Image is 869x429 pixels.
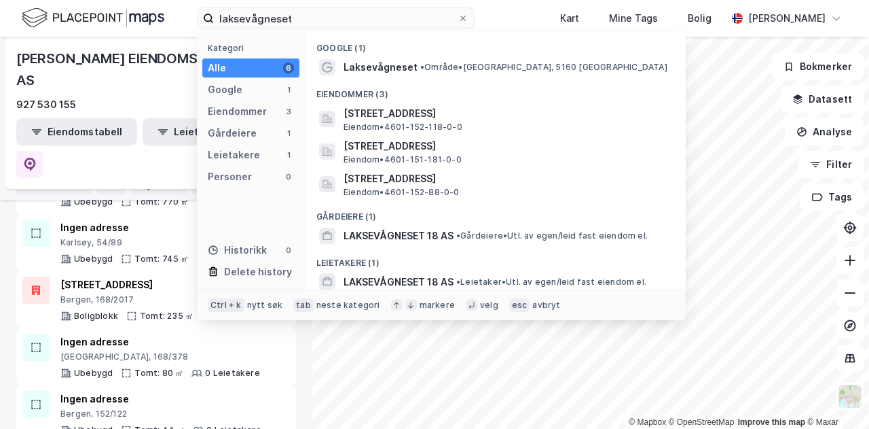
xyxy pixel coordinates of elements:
[22,6,164,30] img: logo.f888ab2527a4732fd821a326f86c7f29.svg
[60,237,265,248] div: Karlsøy, 54/89
[306,201,686,225] div: Gårdeiere (1)
[140,311,193,322] div: Tomt: 235 ㎡
[344,122,462,133] span: Eiendom • 4601-152-118-0-0
[629,417,666,427] a: Mapbox
[208,147,260,163] div: Leietakere
[60,220,265,236] div: Ingen adresse
[16,118,137,145] button: Eiendomstabell
[283,245,294,256] div: 0
[208,242,267,258] div: Historikk
[60,334,260,350] div: Ingen adresse
[214,8,458,29] input: Søk på adresse, matrikkel, gårdeiere, leietakere eller personer
[532,300,560,311] div: avbryt
[60,294,263,305] div: Bergen, 168/2017
[456,230,648,241] span: Gårdeiere • Utl. av egen/leid fast eiendom el.
[134,196,189,207] div: Tomt: 770 ㎡
[16,97,76,113] div: 927 530 155
[316,300,380,311] div: neste kategori
[208,125,257,141] div: Gårdeiere
[344,59,418,75] span: Laksevågneset
[74,368,113,379] div: Ubebygd
[208,103,267,120] div: Eiendommer
[134,254,189,264] div: Tomt: 745 ㎡
[283,63,294,73] div: 6
[688,10,711,27] div: Bolig
[456,277,460,287] span: •
[609,10,658,27] div: Mine Tags
[560,10,579,27] div: Kart
[306,78,686,103] div: Eiendommer (3)
[134,368,183,379] div: Tomt: 80 ㎡
[283,106,294,117] div: 3
[785,118,864,145] button: Analyse
[208,298,244,312] div: Ctrl + k
[738,417,805,427] a: Improve this map
[247,300,283,311] div: nytt søk
[344,187,460,198] span: Eiendom • 4601-152-88-0-0
[800,184,864,211] button: Tags
[283,171,294,182] div: 0
[344,138,669,154] span: [STREET_ADDRESS]
[306,32,686,56] div: Google (1)
[781,86,864,113] button: Datasett
[60,277,263,293] div: [STREET_ADDRESS]
[509,298,530,312] div: esc
[456,277,646,288] span: Leietaker • Utl. av egen/leid fast eiendom el.
[224,264,292,280] div: Delete history
[344,228,454,244] span: LAKSEVÅGNESET 18 AS
[772,53,864,80] button: Bokmerker
[283,84,294,95] div: 1
[306,247,686,271] div: Leietakere (1)
[60,409,261,419] div: Bergen, 152/122
[293,298,314,312] div: tab
[480,300,498,311] div: velg
[420,62,424,72] span: •
[60,351,260,362] div: [GEOGRAPHIC_DATA], 168/378
[344,171,669,187] span: [STREET_ADDRESS]
[205,368,259,379] div: 0 Leietakere
[669,417,735,427] a: OpenStreetMap
[283,150,294,160] div: 1
[456,230,460,241] span: •
[344,154,462,165] span: Eiendom • 4601-151-181-0-0
[143,118,263,145] button: Leietakertabell
[74,196,113,207] div: Ubebygd
[798,151,864,178] button: Filter
[420,62,667,73] span: Område • [GEOGRAPHIC_DATA], 5160 [GEOGRAPHIC_DATA]
[60,391,261,407] div: Ingen adresse
[420,300,455,311] div: markere
[344,274,454,290] span: LAKSEVÅGNESET 18 AS
[74,311,118,322] div: Boligblokk
[208,82,242,98] div: Google
[16,48,274,91] div: [PERSON_NAME] EIENDOMSSELSKAP AS
[74,254,113,264] div: Ubebygd
[283,128,294,139] div: 1
[208,60,226,76] div: Alle
[801,364,869,429] iframe: Chat Widget
[344,105,669,122] span: [STREET_ADDRESS]
[208,43,299,53] div: Kategori
[208,169,252,185] div: Personer
[748,10,826,27] div: [PERSON_NAME]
